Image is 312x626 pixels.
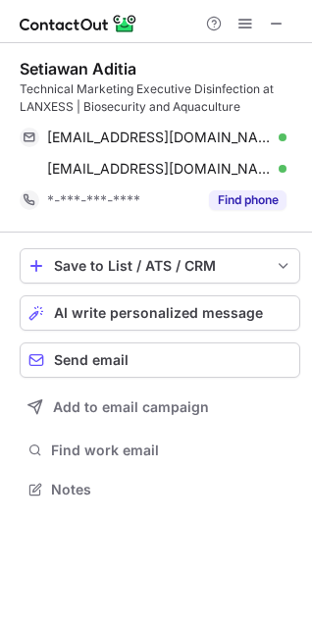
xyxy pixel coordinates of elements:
span: Notes [51,481,292,498]
span: Add to email campaign [53,399,209,415]
img: ContactOut v5.3.10 [20,12,137,35]
button: Notes [20,476,300,503]
button: Send email [20,342,300,378]
button: Find work email [20,437,300,464]
div: Setiawan Aditia [20,59,136,78]
button: Reveal Button [209,190,286,210]
span: Send email [54,352,129,368]
button: save-profile-one-click [20,248,300,284]
span: AI write personalized message [54,305,263,321]
span: Find work email [51,442,292,459]
button: Add to email campaign [20,390,300,425]
button: AI write personalized message [20,295,300,331]
span: [EMAIL_ADDRESS][DOMAIN_NAME] [47,160,272,178]
div: Save to List / ATS / CRM [54,258,266,274]
div: Technical Marketing Executive Disinfection at LANXESS | Biosecurity and Aquaculture [20,80,300,116]
span: [EMAIL_ADDRESS][DOMAIN_NAME] [47,129,272,146]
